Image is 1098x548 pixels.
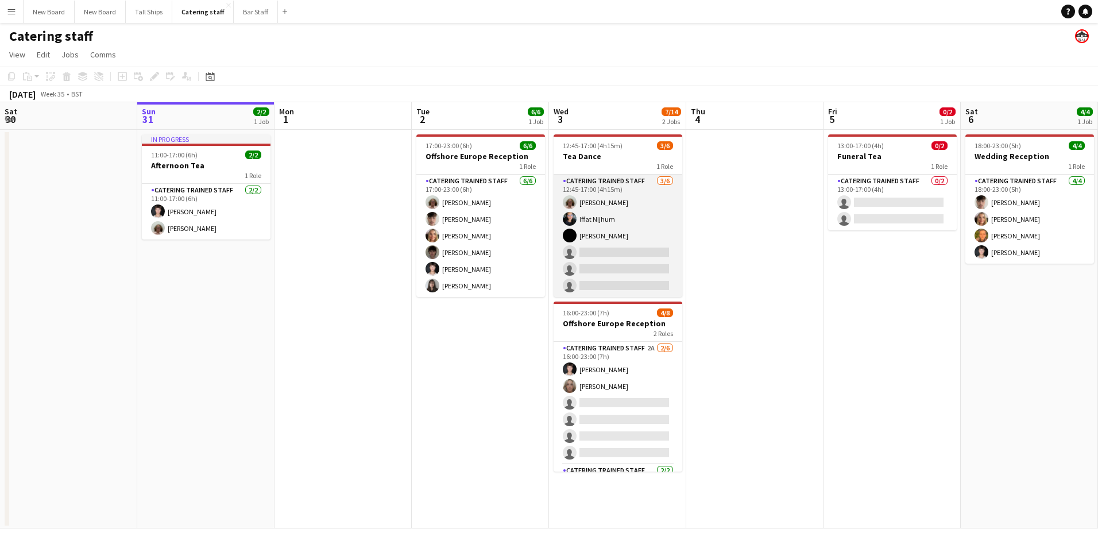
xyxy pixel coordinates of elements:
[554,342,682,464] app-card-role: Catering trained staff2A2/616:00-23:00 (7h)[PERSON_NAME][PERSON_NAME]
[837,141,884,150] span: 13:00-17:00 (4h)
[965,134,1094,264] app-job-card: 18:00-23:00 (5h)4/4Wedding Reception1 RoleCatering trained staff4/418:00-23:00 (5h)[PERSON_NAME][...
[254,117,269,126] div: 1 Job
[940,107,956,116] span: 0/2
[86,47,121,62] a: Comms
[931,162,948,171] span: 1 Role
[126,1,172,23] button: Tall Ships
[142,160,270,171] h3: Afternoon Tea
[71,90,83,98] div: BST
[975,141,1021,150] span: 18:00-23:00 (5h)
[828,151,957,161] h3: Funeral Tea
[554,134,682,297] app-job-card: 12:45-17:00 (4h15m)3/6Tea Dance1 RoleCatering trained staff3/612:45-17:00 (4h15m)[PERSON_NAME]Iff...
[1077,117,1092,126] div: 1 Job
[3,113,17,126] span: 30
[965,175,1094,264] app-card-role: Catering trained staff4/418:00-23:00 (5h)[PERSON_NAME][PERSON_NAME][PERSON_NAME][PERSON_NAME]
[9,49,25,60] span: View
[32,47,55,62] a: Edit
[142,184,270,240] app-card-role: Catering trained staff2/211:00-17:00 (6h)[PERSON_NAME][PERSON_NAME]
[9,88,36,100] div: [DATE]
[5,106,17,117] span: Sat
[552,113,569,126] span: 3
[279,106,294,117] span: Mon
[140,113,156,126] span: 31
[528,117,543,126] div: 1 Job
[61,49,79,60] span: Jobs
[828,134,957,230] app-job-card: 13:00-17:00 (4h)0/2Funeral Tea1 RoleCatering trained staff0/213:00-17:00 (4h)
[826,113,837,126] span: 5
[828,175,957,230] app-card-role: Catering trained staff0/213:00-17:00 (4h)
[689,113,705,126] span: 4
[931,141,948,150] span: 0/2
[554,151,682,161] h3: Tea Dance
[657,308,673,317] span: 4/8
[554,318,682,329] h3: Offshore Europe Reception
[1068,162,1085,171] span: 1 Role
[142,106,156,117] span: Sun
[662,107,681,116] span: 7/14
[277,113,294,126] span: 1
[691,106,705,117] span: Thu
[1077,107,1093,116] span: 4/4
[37,49,50,60] span: Edit
[964,113,978,126] span: 6
[662,117,681,126] div: 2 Jobs
[253,107,269,116] span: 2/2
[828,106,837,117] span: Fri
[75,1,126,23] button: New Board
[1069,141,1085,150] span: 4/4
[1075,29,1089,43] app-user-avatar: Beach Ballroom
[554,106,569,117] span: Wed
[657,141,673,150] span: 3/6
[416,134,545,297] app-job-card: 17:00-23:00 (6h)6/6Offshore Europe Reception1 RoleCatering trained staff6/617:00-23:00 (6h)[PERSO...
[9,28,93,45] h1: Catering staff
[172,1,234,23] button: Catering staff
[520,141,536,150] span: 6/6
[519,162,536,171] span: 1 Role
[426,141,472,150] span: 17:00-23:00 (6h)
[245,171,261,180] span: 1 Role
[38,90,67,98] span: Week 35
[528,107,544,116] span: 6/6
[151,150,198,159] span: 11:00-17:00 (6h)
[24,1,75,23] button: New Board
[563,308,609,317] span: 16:00-23:00 (7h)
[415,113,430,126] span: 2
[5,47,30,62] a: View
[554,302,682,472] app-job-card: 16:00-23:00 (7h)4/8Offshore Europe Reception2 RolesCatering trained staff2A2/616:00-23:00 (7h)[PE...
[965,151,1094,161] h3: Wedding Reception
[554,175,682,297] app-card-role: Catering trained staff3/612:45-17:00 (4h15m)[PERSON_NAME]Iffat Nijhum[PERSON_NAME]
[416,151,545,161] h3: Offshore Europe Reception
[416,175,545,297] app-card-role: Catering trained staff6/617:00-23:00 (6h)[PERSON_NAME][PERSON_NAME][PERSON_NAME][PERSON_NAME][PER...
[654,329,673,338] span: 2 Roles
[57,47,83,62] a: Jobs
[234,1,278,23] button: Bar Staff
[245,150,261,159] span: 2/2
[554,464,682,520] app-card-role: Catering trained staff2/2
[563,141,623,150] span: 12:45-17:00 (4h15m)
[90,49,116,60] span: Comms
[142,134,270,144] div: In progress
[416,106,430,117] span: Tue
[940,117,955,126] div: 1 Job
[965,106,978,117] span: Sat
[142,134,270,240] app-job-card: In progress11:00-17:00 (6h)2/2Afternoon Tea1 RoleCatering trained staff2/211:00-17:00 (6h)[PERSON...
[656,162,673,171] span: 1 Role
